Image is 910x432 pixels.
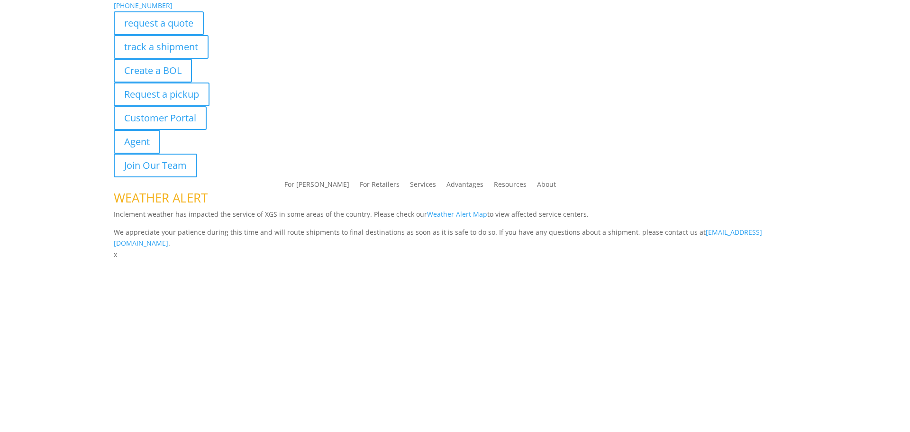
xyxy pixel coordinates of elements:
[114,59,192,83] a: Create a BOL
[114,106,207,130] a: Customer Portal
[114,260,796,279] h1: Contact Us
[114,1,173,10] a: [PHONE_NUMBER]
[494,181,527,192] a: Resources
[284,181,349,192] a: For [PERSON_NAME]
[360,181,400,192] a: For Retailers
[114,209,796,227] p: Inclement weather has impacted the service of XGS in some areas of the country. Please check our ...
[427,210,487,219] a: Weather Alert Map
[114,35,209,59] a: track a shipment
[114,154,197,177] a: Join Our Team
[537,181,556,192] a: About
[114,249,796,260] p: x
[114,189,208,206] span: WEATHER ALERT
[114,279,796,291] p: Complete the form below and a member of our team will be in touch within 24 hours.
[410,181,436,192] a: Services
[114,130,160,154] a: Agent
[114,227,796,249] p: We appreciate your patience during this time and will route shipments to final destinations as so...
[114,11,204,35] a: request a quote
[446,181,483,192] a: Advantages
[114,83,209,106] a: Request a pickup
